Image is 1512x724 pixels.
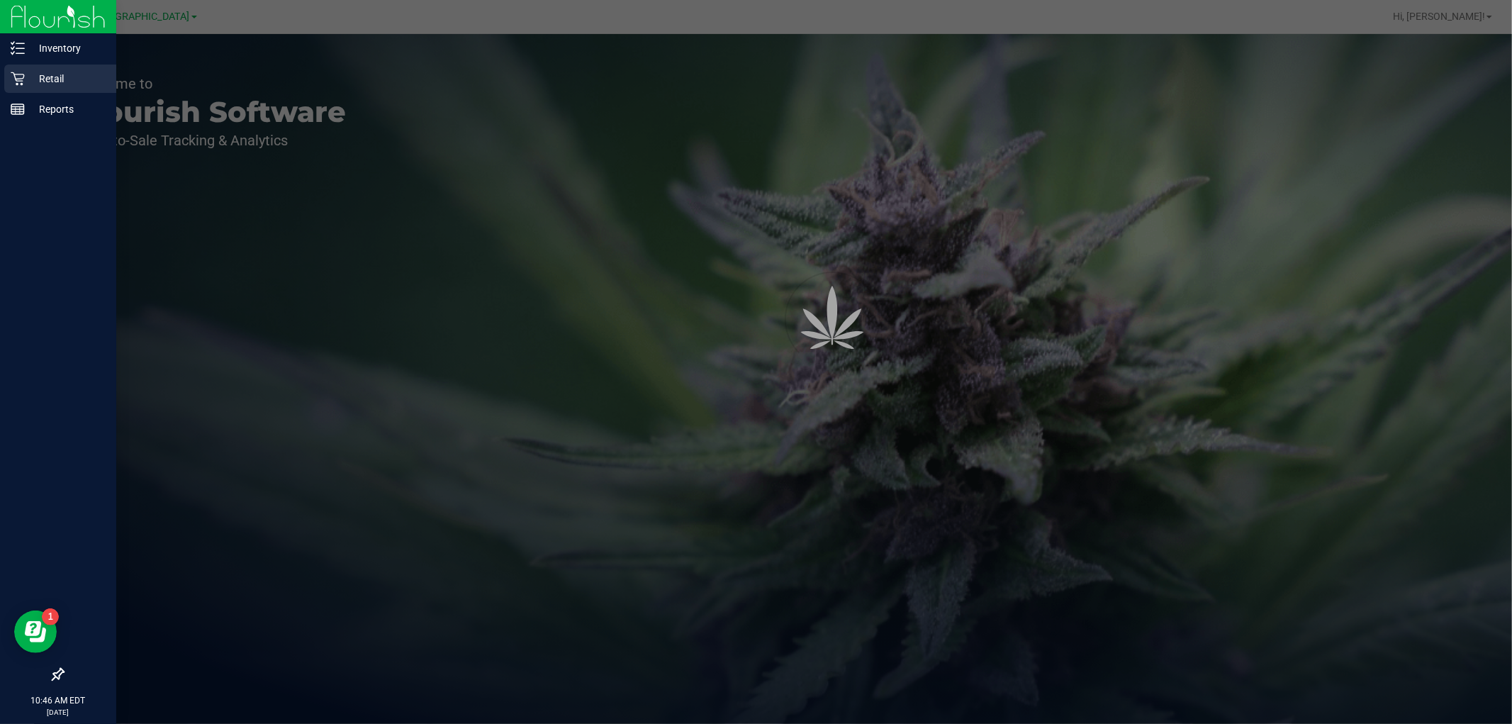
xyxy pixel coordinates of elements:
[25,101,110,118] p: Reports
[25,70,110,87] p: Retail
[6,694,110,707] p: 10:46 AM EDT
[11,72,25,86] inline-svg: Retail
[42,608,59,625] iframe: Resource center unread badge
[11,41,25,55] inline-svg: Inventory
[14,611,57,653] iframe: Resource center
[11,102,25,116] inline-svg: Reports
[6,707,110,718] p: [DATE]
[25,40,110,57] p: Inventory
